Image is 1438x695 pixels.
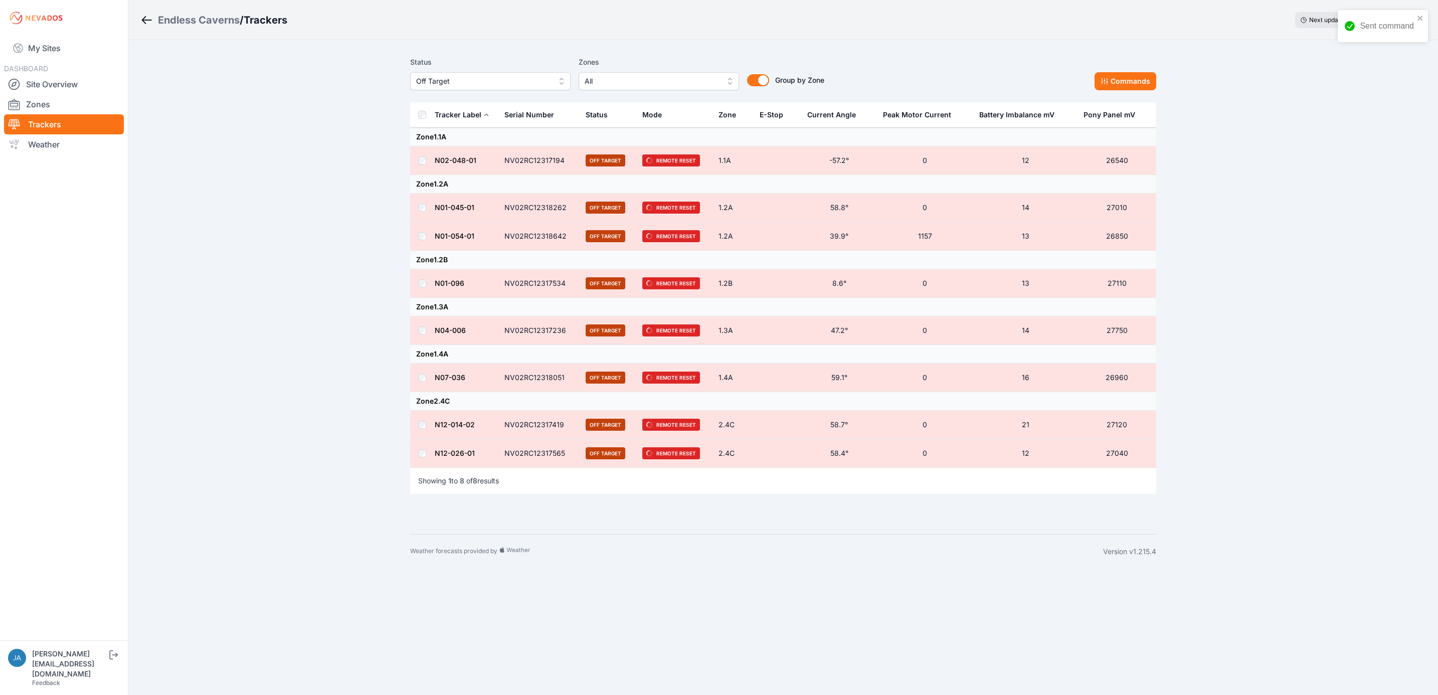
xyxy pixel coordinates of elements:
[1417,14,1424,22] button: close
[579,56,739,68] label: Zones
[979,110,1054,120] div: Battery Imbalance mV
[140,7,287,33] nav: Breadcrumb
[4,74,124,94] a: Site Overview
[1309,16,1350,24] span: Next update in
[586,324,625,336] span: Off Target
[586,372,625,384] span: Off Target
[642,230,700,242] span: Remote Reset
[504,103,562,127] button: Serial Number
[877,222,974,251] td: 1157
[877,364,974,392] td: 0
[435,203,474,212] a: N01-045-01
[240,13,244,27] span: /
[712,146,754,175] td: 1.1A
[32,679,60,686] a: Feedback
[642,103,670,127] button: Mode
[498,146,580,175] td: NV02RC12317194
[1084,110,1135,120] div: Pony Panel mV
[498,364,580,392] td: NV02RC12318051
[586,447,625,459] span: Off Target
[979,103,1062,127] button: Battery Imbalance mV
[435,232,474,240] a: N01-054-01
[158,13,240,27] a: Endless Caverns
[642,202,700,214] span: Remote Reset
[642,154,700,166] span: Remote Reset
[435,279,464,287] a: N01-096
[579,72,739,90] button: All
[435,156,476,164] a: N02-048-01
[712,411,754,439] td: 2.4C
[32,649,107,679] div: [PERSON_NAME][EMAIL_ADDRESS][DOMAIN_NAME]
[504,110,554,120] div: Serial Number
[435,326,466,334] a: N04-006
[244,13,287,27] h3: Trackers
[801,222,876,251] td: 39.9°
[410,128,1156,146] td: Zone 1.1A
[435,103,489,127] button: Tracker Label
[877,439,974,468] td: 0
[1084,103,1143,127] button: Pony Panel mV
[435,449,475,457] a: N12-026-01
[973,316,1077,345] td: 14
[585,75,719,87] span: All
[498,222,580,251] td: NV02RC12318642
[807,110,856,120] div: Current Angle
[586,154,625,166] span: Off Target
[410,392,1156,411] td: Zone 2.4C
[1077,439,1156,468] td: 27040
[1077,194,1156,222] td: 27010
[712,364,754,392] td: 1.4A
[883,103,959,127] button: Peak Motor Current
[877,316,974,345] td: 0
[1077,316,1156,345] td: 27750
[586,103,616,127] button: Status
[642,324,700,336] span: Remote Reset
[973,146,1077,175] td: 12
[718,110,736,120] div: Zone
[712,439,754,468] td: 2.4C
[435,110,481,120] div: Tracker Label
[642,419,700,431] span: Remote Reset
[807,103,864,127] button: Current Angle
[973,269,1077,298] td: 13
[712,269,754,298] td: 1.2B
[642,372,700,384] span: Remote Reset
[435,420,475,429] a: N12-014-02
[760,110,783,120] div: E-Stop
[410,547,1103,557] div: Weather forecasts provided by
[801,316,876,345] td: 47.2°
[642,447,700,459] span: Remote Reset
[410,345,1156,364] td: Zone 1.4A
[4,36,124,60] a: My Sites
[498,316,580,345] td: NV02RC12317236
[642,277,700,289] span: Remote Reset
[1077,146,1156,175] td: 26540
[4,134,124,154] a: Weather
[775,76,824,84] span: Group by Zone
[973,411,1077,439] td: 21
[1095,72,1156,90] button: Commands
[4,64,48,73] span: DASHBOARD
[801,411,876,439] td: 58.7°
[642,110,662,120] div: Mode
[1103,547,1156,557] div: Version v1.215.4
[973,439,1077,468] td: 12
[877,194,974,222] td: 0
[801,146,876,175] td: -57.2°
[473,476,477,485] span: 8
[877,269,974,298] td: 0
[883,110,951,120] div: Peak Motor Current
[586,202,625,214] span: Off Target
[718,103,744,127] button: Zone
[973,194,1077,222] td: 14
[712,316,754,345] td: 1.3A
[1077,269,1156,298] td: 27110
[435,373,465,382] a: N07-036
[498,411,580,439] td: NV02RC12317419
[760,103,791,127] button: E-Stop
[418,476,499,486] p: Showing to of results
[586,277,625,289] span: Off Target
[586,419,625,431] span: Off Target
[460,476,464,485] span: 8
